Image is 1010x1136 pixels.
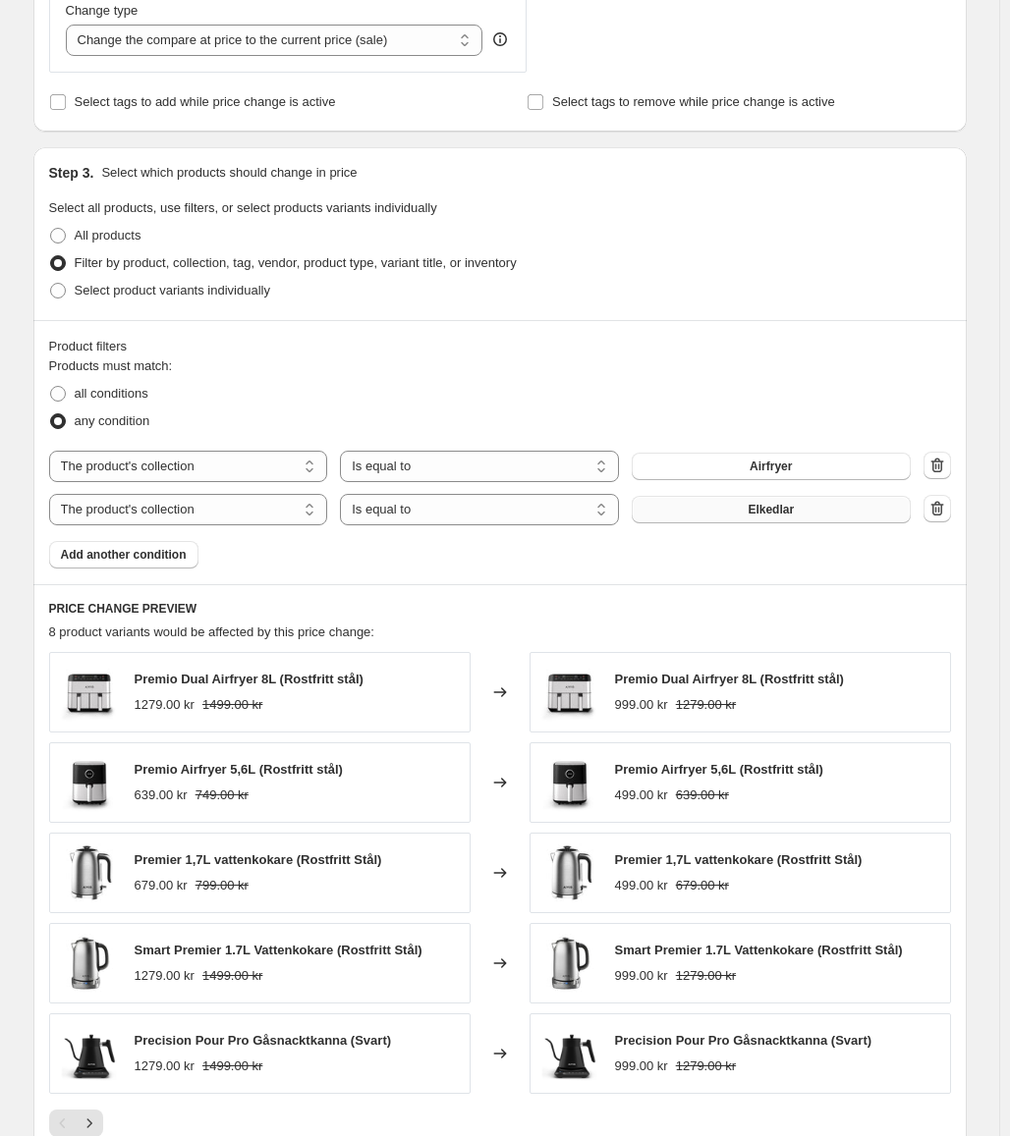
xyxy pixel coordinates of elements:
[135,695,195,715] div: 1279.00 kr
[615,762,823,777] span: Premio Airfryer 5,6L (Rostfritt stål)
[202,1056,262,1076] strike: 1499.00 kr
[676,966,736,986] strike: 1279.00 kr
[676,1056,736,1076] strike: 1279.00 kr
[135,852,382,867] span: Premier 1,7L vattenkokare (Rostfritt Stål)
[49,163,94,183] h2: Step 3.
[135,785,188,805] div: 639.00 kr
[615,1056,668,1076] div: 999.00 kr
[75,283,270,298] span: Select product variants individually
[676,695,736,715] strike: 1279.00 kr
[75,94,336,109] span: Select tags to add while price change is active
[135,1056,195,1076] div: 1279.00 kr
[750,459,792,474] span: Airfryer
[75,228,141,243] span: All products
[75,255,517,270] span: Filter by product, collection, tag, vendor, product type, variant title, or inventory
[49,541,198,568] button: Add another condition
[60,753,119,812] img: AIVIQ-AAF-S210-Front_1_80x.jpg
[748,502,794,517] span: Elkedlar
[540,1024,599,1083] img: render_1_80x.png
[615,785,668,805] div: 499.00 kr
[632,496,911,523] button: Elkedlar
[196,876,249,895] strike: 799.00 kr
[615,1033,872,1048] span: Precision Pour Pro Gåsnacktkanna (Svart)
[101,163,357,183] p: Select which products should change in price
[135,966,195,986] div: 1279.00 kr
[676,785,729,805] strike: 639.00 kr
[49,624,374,639] span: 8 product variants would be affected by this price change:
[135,876,188,895] div: 679.00 kr
[135,943,422,957] span: Smart Premier 1.7L Vattenkokare (Rostfritt Stål)
[552,94,835,109] span: Select tags to remove while price change is active
[202,966,262,986] strike: 1499.00 kr
[490,29,510,49] div: help
[135,672,364,686] span: Premio Dual Airfryer 8L (Rostfritt stål)
[60,1024,119,1083] img: render_1_80x.png
[540,753,599,812] img: AIVIQ-AAF-S210-Front_1_80x.jpg
[615,876,668,895] div: 499.00 kr
[540,843,599,902] img: AIVIQPremierWaterKettle_1_80x.jpg
[75,386,148,401] span: all conditions
[49,200,437,215] span: Select all products, use filters, or select products variants individually
[135,1033,392,1048] span: Precision Pour Pro Gåsnacktkanna (Svart)
[676,876,729,895] strike: 679.00 kr
[75,413,150,428] span: any condition
[49,358,173,373] span: Products must match:
[615,943,903,957] span: Smart Premier 1.7L Vattenkokare (Rostfritt Stål)
[202,695,262,715] strike: 1499.00 kr
[66,3,139,18] span: Change type
[615,695,668,715] div: 999.00 kr
[615,852,863,867] span: Premier 1,7L vattenkokare (Rostfritt Stål)
[61,547,187,563] span: Add another condition
[60,843,119,902] img: AIVIQPremierWaterKettle_1_80x.jpg
[196,785,249,805] strike: 749.00 kr
[615,672,844,686] span: Premio Dual Airfryer 8L (Rostfritt stål)
[60,934,119,993] img: AIVIQ-Smart-Premier-Kettle-AWK-531-square_1_80x.jpg
[60,663,119,722] img: AIVIQ-Premio-Dual-Air-Fryer-AAF-D321-front_80x.jpg
[632,453,911,480] button: Airfryer
[49,337,951,356] div: Product filters
[540,663,599,722] img: AIVIQ-Premio-Dual-Air-Fryer-AAF-D321-front_80x.jpg
[540,934,599,993] img: AIVIQ-Smart-Premier-Kettle-AWK-531-square_1_80x.jpg
[49,601,951,617] h6: PRICE CHANGE PREVIEW
[135,762,343,777] span: Premio Airfryer 5,6L (Rostfritt stål)
[615,966,668,986] div: 999.00 kr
